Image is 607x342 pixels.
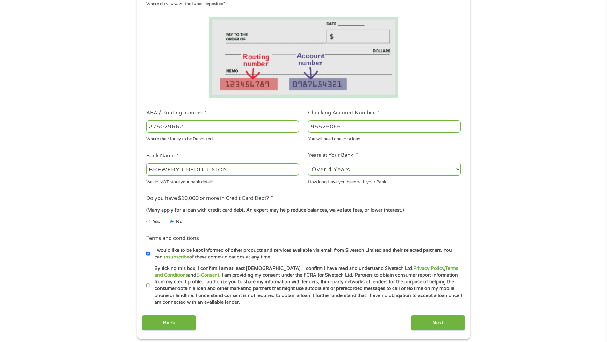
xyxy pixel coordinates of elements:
a: Terms and Conditions [155,266,458,278]
input: 345634636 [308,120,461,133]
a: E-Consent [196,273,219,278]
div: Where the Money to be Deposited [146,134,299,142]
label: ABA / Routing number [146,110,207,116]
label: Years at Your Bank [308,152,358,159]
label: Checking Account Number [308,110,379,116]
label: By ticking this box, I confirm I am at least [DEMOGRAPHIC_DATA]. I confirm I have read and unders... [150,265,463,306]
label: Do you have $10,000 or more in Credit Card Debt? [146,195,273,202]
div: How long Have you been with your Bank [308,177,461,185]
div: (Many apply for a loan with credit card debt. An expert may help reduce balances, waive late fees... [146,207,460,214]
input: 263177916 [146,120,299,133]
label: Terms and conditions [146,235,199,242]
div: We do NOT store your bank details! [146,177,299,185]
a: Privacy Policy [413,266,444,271]
label: Bank Name [146,153,179,159]
div: You will need one for a loan. [308,134,461,142]
img: Routing number location [209,17,398,98]
label: No [176,218,183,225]
a: unsubscribe [163,254,189,260]
input: Back [142,315,196,331]
label: I would like to be kept informed of other products and services available via email from Sivetech... [150,247,463,261]
div: Where do you want the funds deposited? [146,1,456,7]
label: Yes [153,218,160,225]
input: Next [411,315,465,331]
